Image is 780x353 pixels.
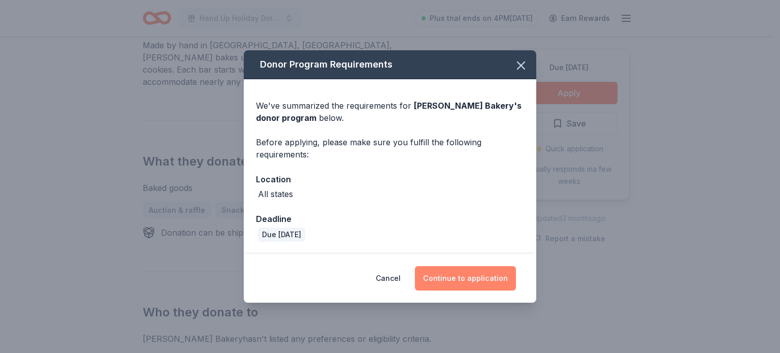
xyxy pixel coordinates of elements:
[258,228,305,242] div: Due [DATE]
[256,100,524,124] div: We've summarized the requirements for below.
[256,212,524,226] div: Deadline
[415,266,516,291] button: Continue to application
[258,188,293,200] div: All states
[256,173,524,186] div: Location
[376,266,401,291] button: Cancel
[256,136,524,161] div: Before applying, please make sure you fulfill the following requirements:
[244,50,536,79] div: Donor Program Requirements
